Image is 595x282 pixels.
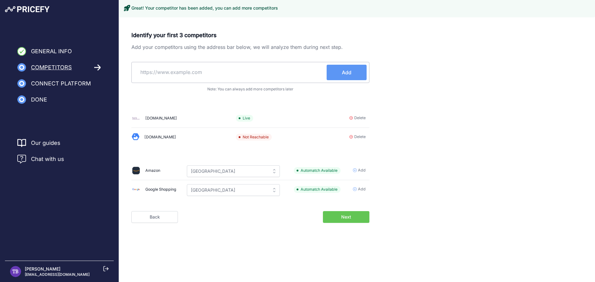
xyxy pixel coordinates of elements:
a: Our guides [31,139,60,147]
span: Add [342,69,351,76]
span: Delete [354,134,366,140]
span: Next [341,214,351,220]
div: [DOMAIN_NAME] [144,134,176,140]
img: Pricefy Logo [5,6,50,12]
span: Live [236,115,253,122]
p: [PERSON_NAME] [25,266,90,272]
a: Chat with us [17,155,64,163]
h3: Great! Your competitor has been added, you can add more competitors [131,5,278,11]
span: Add [358,167,366,173]
div: Amazon [145,168,160,174]
button: Add [327,65,367,80]
span: Automatch Available [294,186,341,193]
span: General Info [31,47,72,56]
p: Note: You can always add more competitors later [131,87,369,92]
input: Please select a country [187,184,280,196]
div: [DOMAIN_NAME] [145,115,177,121]
span: Automatch Available [294,167,341,174]
input: https://www.example.com [134,65,327,80]
div: Google Shopping [145,187,176,193]
span: Not Reachable [236,134,272,141]
span: Delete [354,115,366,121]
span: Add [358,186,366,192]
button: Next [323,211,369,223]
input: Please select a country [187,165,280,177]
a: Back [131,211,178,223]
span: Chat with us [31,155,64,163]
p: [EMAIL_ADDRESS][DOMAIN_NAME] [25,272,90,277]
span: Done [31,95,47,104]
span: Competitors [31,63,72,72]
p: Add your competitors using the address bar below, we will analyze them during next step. [131,43,369,51]
p: Identify your first 3 competitors [131,31,369,40]
span: Connect Platform [31,79,91,88]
